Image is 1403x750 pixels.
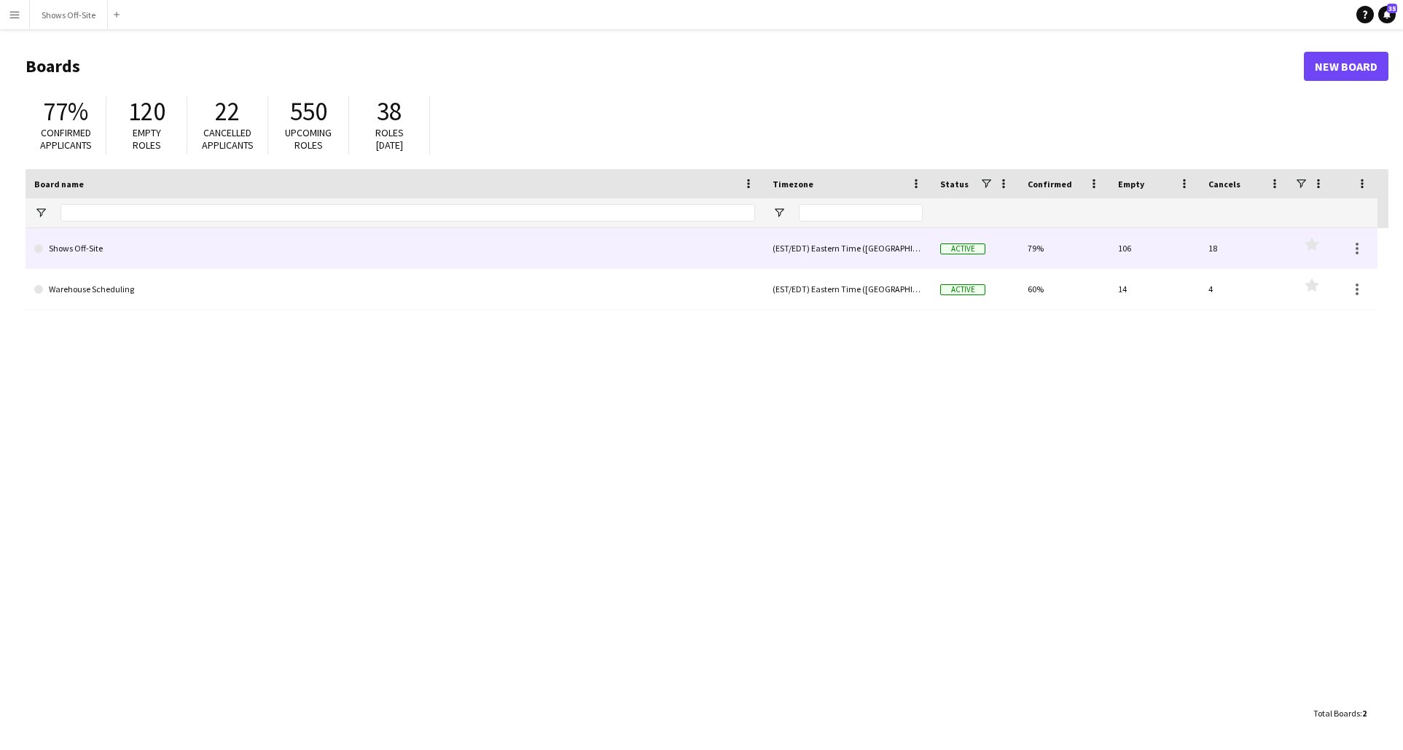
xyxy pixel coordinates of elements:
span: Empty roles [133,126,161,152]
span: Cancelled applicants [202,126,254,152]
div: 106 [1109,228,1200,268]
span: Board name [34,179,84,190]
span: 77% [43,95,88,128]
span: Status [940,179,969,190]
a: New Board [1304,52,1388,81]
a: Warehouse Scheduling [34,269,755,310]
span: Roles [DATE] [375,126,404,152]
span: Timezone [773,179,813,190]
span: Empty [1118,179,1144,190]
div: 79% [1019,228,1109,268]
span: 35 [1387,4,1397,13]
span: Cancels [1208,179,1240,190]
h1: Boards [26,55,1304,77]
span: Total Boards [1313,708,1360,719]
span: Confirmed applicants [40,126,92,152]
span: 550 [290,95,327,128]
button: Shows Off-Site [30,1,108,29]
div: 14 [1109,269,1200,309]
div: 60% [1019,269,1109,309]
span: 22 [215,95,240,128]
span: 2 [1362,708,1367,719]
button: Open Filter Menu [773,206,786,219]
input: Board name Filter Input [60,204,755,222]
div: (EST/EDT) Eastern Time ([GEOGRAPHIC_DATA] & [GEOGRAPHIC_DATA]) [764,228,931,268]
div: 4 [1200,269,1290,309]
input: Timezone Filter Input [799,204,923,222]
span: Active [940,284,985,295]
span: 120 [128,95,165,128]
a: Shows Off-Site [34,228,755,269]
span: Active [940,243,985,254]
span: Confirmed [1028,179,1072,190]
a: 35 [1378,6,1396,23]
div: (EST/EDT) Eastern Time ([GEOGRAPHIC_DATA] & [GEOGRAPHIC_DATA]) [764,269,931,309]
div: : [1313,699,1367,727]
button: Open Filter Menu [34,206,47,219]
div: 18 [1200,228,1290,268]
span: Upcoming roles [285,126,332,152]
span: 38 [377,95,402,128]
